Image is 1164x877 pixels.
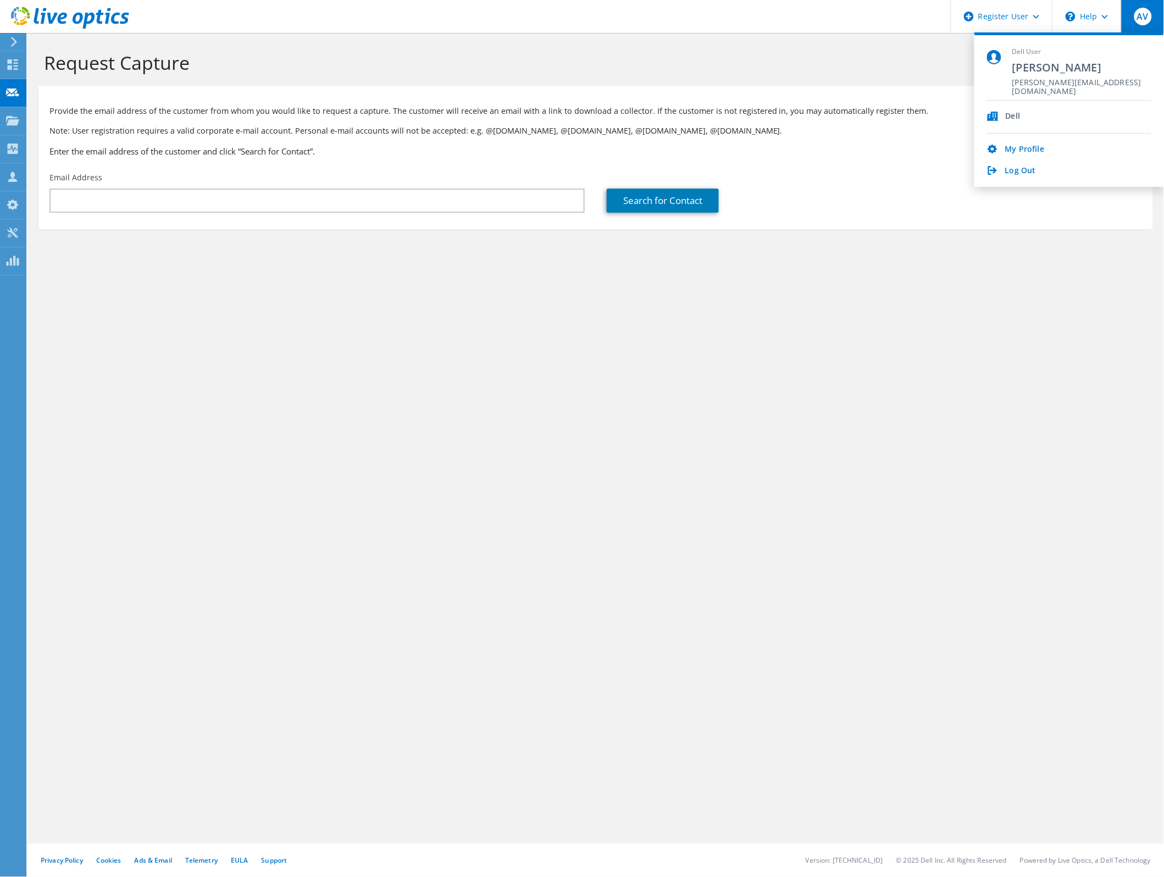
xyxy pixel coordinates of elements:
div: Dell [1006,112,1021,122]
a: Support [261,856,287,865]
a: Cookies [96,856,121,865]
a: Log Out [1005,166,1036,176]
li: Version: [TECHNICAL_ID] [806,856,883,865]
h3: Enter the email address of the customer and click “Search for Contact”. [49,145,1142,157]
p: Provide the email address of the customer from whom you would like to request a capture. The cust... [49,105,1142,117]
a: Search for Contact [607,189,719,213]
a: Ads & Email [135,856,172,865]
label: Email Address [49,172,102,183]
a: Telemetry [185,856,218,865]
span: Dell User [1012,47,1151,57]
li: Powered by Live Optics, a Dell Technology [1020,856,1151,865]
p: Note: User registration requires a valid corporate e-mail account. Personal e-mail accounts will ... [49,125,1142,137]
li: © 2025 Dell Inc. All Rights Reserved [896,856,1007,865]
a: Privacy Policy [41,856,83,865]
a: EULA [231,856,248,865]
span: [PERSON_NAME][EMAIL_ADDRESS][DOMAIN_NAME] [1012,78,1151,89]
span: [PERSON_NAME] [1012,60,1151,75]
h1: Request Capture [44,51,1142,74]
svg: \n [1066,12,1076,21]
a: My Profile [1005,145,1044,155]
span: AV [1134,8,1152,25]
